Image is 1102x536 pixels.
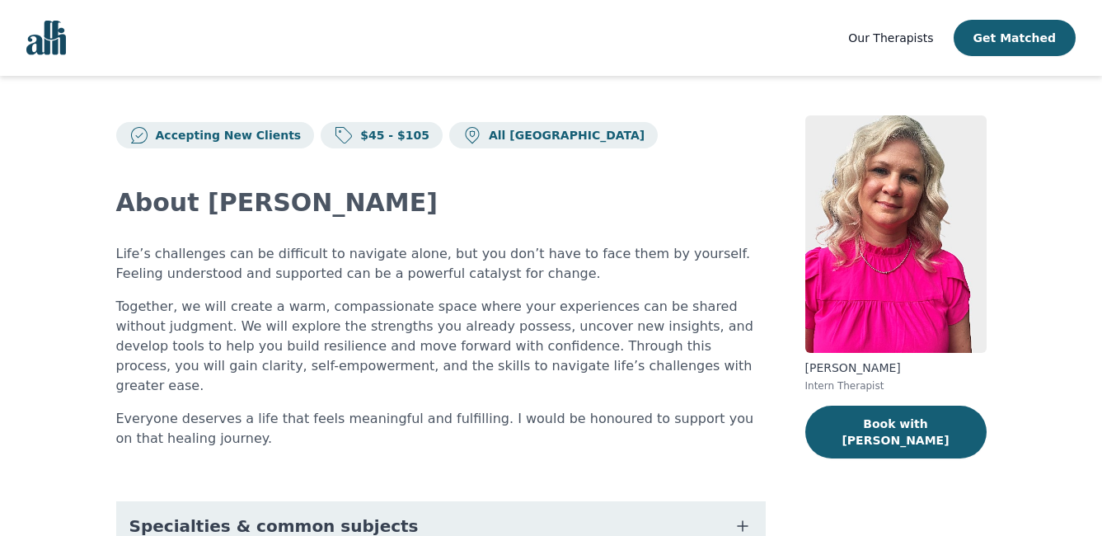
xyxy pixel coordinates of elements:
[116,244,766,284] p: Life’s challenges can be difficult to navigate alone, but you don’t have to face them by yourself...
[149,127,302,143] p: Accepting New Clients
[26,21,66,55] img: alli logo
[848,28,933,48] a: Our Therapists
[116,297,766,396] p: Together, we will create a warm, compassionate space where your experiences can be shared without...
[482,127,645,143] p: All [GEOGRAPHIC_DATA]
[116,409,766,449] p: Everyone deserves a life that feels meaningful and fulfilling. I would be honoured to support you...
[805,115,987,353] img: Melissa_Stutley
[954,20,1076,56] button: Get Matched
[354,127,429,143] p: $45 - $105
[116,188,766,218] h2: About [PERSON_NAME]
[848,31,933,45] span: Our Therapists
[805,360,987,376] p: [PERSON_NAME]
[805,379,987,393] p: Intern Therapist
[805,406,987,458] button: Book with [PERSON_NAME]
